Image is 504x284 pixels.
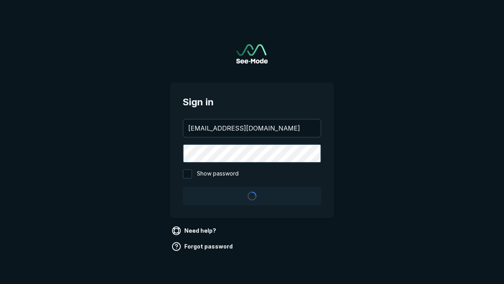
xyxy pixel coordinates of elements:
a: Forgot password [170,240,236,253]
input: your@email.com [183,120,321,137]
img: See-Mode Logo [236,44,268,64]
a: Need help? [170,224,219,237]
span: Show password [197,169,239,179]
span: Sign in [183,95,321,109]
a: Go to sign in [236,44,268,64]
